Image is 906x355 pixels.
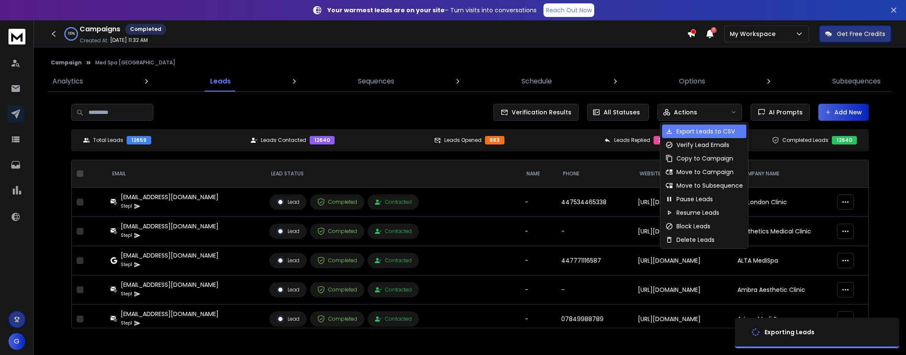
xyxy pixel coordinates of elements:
[121,261,132,269] p: Step 1
[358,76,394,86] p: Sequences
[819,25,891,42] button: Get Free Credits
[105,160,264,188] th: EMAIL
[674,71,710,92] a: Options
[261,137,306,144] p: Leads Contacted
[121,222,219,230] div: [EMAIL_ADDRESS][DOMAIN_NAME]
[520,217,556,246] td: -
[614,137,650,144] p: Leads Replied
[375,316,412,322] div: Contacted
[51,59,82,66] button: Campaign
[375,228,412,235] div: Contacted
[47,71,88,92] a: Analytics
[676,127,735,136] p: Export Leads to CSV
[516,71,557,92] a: Schedule
[121,319,132,327] p: Step 1
[676,195,713,203] p: Pause Leads
[732,275,832,305] td: Ambra Aesthetic Clinic
[732,246,832,275] td: ALTA MediSpa
[676,236,715,244] p: Delete Leads
[676,168,734,176] p: Move to Campaign
[633,217,732,246] td: [URL][DOMAIN_NAME]
[676,208,719,217] p: Resume Leads
[818,104,869,121] button: Add New
[837,30,885,38] p: Get Free Credits
[8,29,25,44] img: logo
[317,315,357,323] div: Completed
[676,181,743,190] p: Move to Subsequence
[95,59,175,66] p: Med Spa [GEOGRAPHIC_DATA]
[732,217,832,246] td: Aesthetics Medical Clinic
[93,137,123,144] p: Total Leads
[68,31,75,36] p: 100 %
[633,160,732,188] th: website
[310,136,335,144] div: 12640
[277,257,299,264] div: Lead
[827,71,886,92] a: Subsequences
[730,30,779,38] p: My Workspace
[121,231,132,240] p: Step 1
[317,286,357,294] div: Completed
[485,136,504,144] div: 663
[676,154,733,163] p: Copy to Campaign
[210,76,231,86] p: Leads
[556,160,633,188] th: Phone
[832,136,857,144] div: 12640
[521,76,552,86] p: Schedule
[53,76,83,86] p: Analytics
[277,198,299,206] div: Lead
[604,108,640,116] p: All Statuses
[633,188,732,217] td: [URL][DOMAIN_NAME]
[832,76,881,86] p: Subsequences
[543,3,594,17] a: Reach Out Now
[121,193,219,201] div: [EMAIL_ADDRESS][DOMAIN_NAME]
[121,251,219,260] div: [EMAIL_ADDRESS][DOMAIN_NAME]
[751,104,810,121] button: AI Prompts
[765,108,803,116] span: AI Prompts
[121,290,132,298] p: Step 1
[8,333,25,350] button: G
[264,160,520,188] th: LEAD STATUS
[205,71,236,92] a: Leads
[80,24,120,34] h1: Campaigns
[317,257,357,264] div: Completed
[556,246,633,275] td: 447771116587
[556,305,633,334] td: 07849988789
[277,286,299,294] div: Lead
[732,188,832,217] td: 4D London Clinic
[782,137,828,144] p: Completed Leads
[121,310,219,318] div: [EMAIL_ADDRESS][DOMAIN_NAME]
[633,275,732,305] td: [URL][DOMAIN_NAME]
[633,305,732,334] td: [URL][DOMAIN_NAME]
[277,315,299,323] div: Lead
[765,328,815,336] div: Exporting Leads
[317,227,357,235] div: Completed
[327,6,537,14] p: – Turn visits into conversations
[633,246,732,275] td: [URL][DOMAIN_NAME]
[520,246,556,275] td: -
[493,104,579,121] button: Verification Results
[732,160,832,188] th: Company Name
[277,227,299,235] div: Lead
[353,71,399,92] a: Sequences
[654,136,673,144] div: 203
[556,217,633,246] td: -
[732,305,832,334] td: Artum Medi Spa
[508,108,571,116] span: Verification Results
[125,24,166,35] div: Completed
[520,275,556,305] td: -
[110,37,148,44] p: [DATE] 11:32 AM
[327,6,445,14] strong: Your warmest leads are on your site
[520,160,556,188] th: NAME
[121,202,132,211] p: Step 1
[121,280,219,289] div: [EMAIL_ADDRESS][DOMAIN_NAME]
[520,305,556,334] td: -
[556,188,633,217] td: 447534465338
[127,136,151,144] div: 12659
[375,257,412,264] div: Contacted
[375,199,412,205] div: Contacted
[80,37,108,44] p: Created At:
[444,137,482,144] p: Leads Opened
[674,108,697,116] p: Actions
